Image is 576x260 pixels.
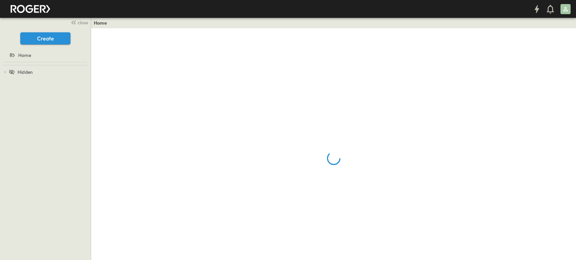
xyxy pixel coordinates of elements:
a: Home [94,20,107,26]
span: close [78,19,88,26]
span: Home [18,52,31,59]
span: Hidden [18,69,33,75]
button: close [68,18,89,27]
a: Home [1,51,88,60]
nav: breadcrumbs [94,20,111,26]
button: Create [20,32,71,44]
